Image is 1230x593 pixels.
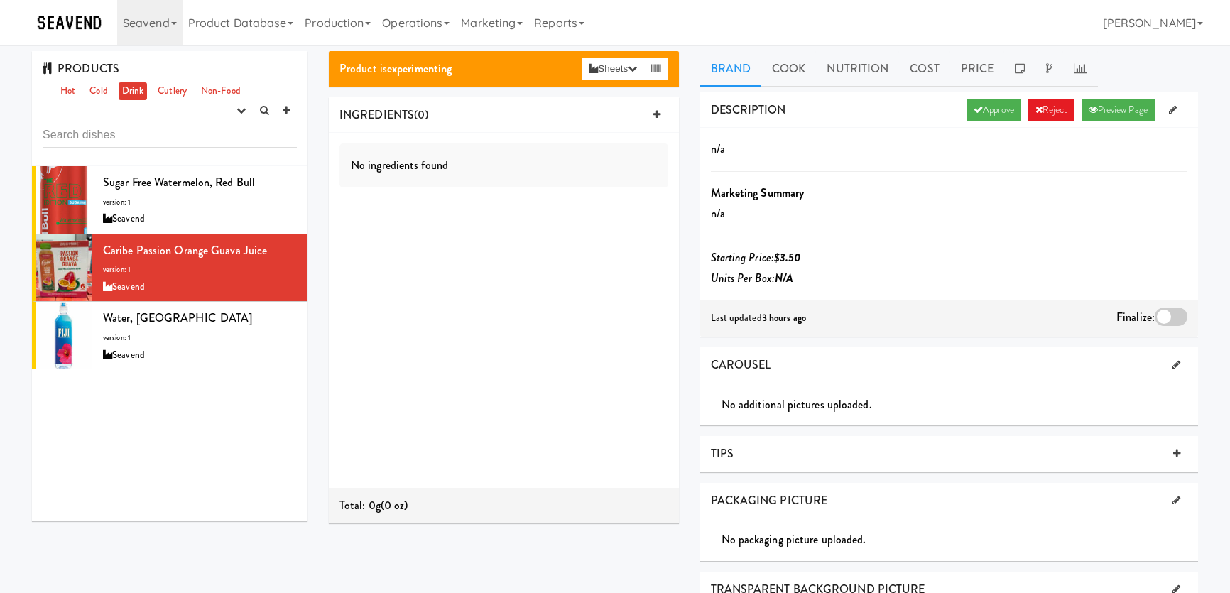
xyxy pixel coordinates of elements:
span: Last updated [711,311,806,325]
div: No additional pictures uploaded. [722,394,1199,415]
b: experimenting [387,60,452,77]
span: (0) [414,107,428,123]
div: Seavend [103,347,297,364]
span: TIPS [711,445,734,462]
span: PACKAGING PICTURE [711,492,828,508]
span: version: 1 [103,332,131,343]
i: Units Per Box: [711,270,794,286]
div: Seavend [103,278,297,296]
li: Sugar Free Watermelon, Red Bullversion: 1Seavend [32,166,307,234]
span: version: 1 [103,264,131,275]
span: CAROUSEL [711,357,771,373]
span: Product is [339,60,452,77]
div: No ingredients found [339,143,668,187]
li: Water, [GEOGRAPHIC_DATA]version: 1Seavend [32,302,307,369]
a: Approve [967,99,1021,121]
a: Hot [57,82,79,100]
a: Drink [119,82,148,100]
button: Sheets [582,58,644,80]
i: Starting Price: [711,249,801,266]
a: Preview Page [1082,99,1155,121]
span: PRODUCTS [43,60,119,77]
span: (0 oz) [381,497,408,513]
a: Reject [1028,99,1074,121]
span: Caribe Passion Orange Guava Juice [103,242,267,259]
span: Finalize: [1116,309,1155,325]
div: Seavend [103,210,297,228]
span: Total: 0g [339,497,381,513]
input: Search dishes [43,121,297,148]
span: INGREDIENTS [339,107,414,123]
b: 3 hours ago [762,311,806,325]
li: Caribe Passion Orange Guava Juiceversion: 1Seavend [32,234,307,303]
a: Cutlery [154,82,190,100]
span: Water, [GEOGRAPHIC_DATA] [103,310,252,326]
a: Price [950,51,1005,87]
a: Cost [899,51,949,87]
p: n/a [711,203,1188,224]
a: Non-Food [197,82,244,100]
span: DESCRIPTION [711,102,786,118]
span: Sugar Free Watermelon, Red Bull [103,174,255,190]
b: $3.50 [774,249,801,266]
a: Nutrition [816,51,899,87]
p: n/a [711,138,1188,160]
div: No packaging picture uploaded. [722,529,1199,550]
a: Brand [700,51,762,87]
img: Micromart [32,11,107,36]
a: Cook [761,51,816,87]
span: version: 1 [103,197,131,207]
b: N/A [775,270,793,286]
b: Marketing Summary [711,185,805,201]
a: Cold [86,82,111,100]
